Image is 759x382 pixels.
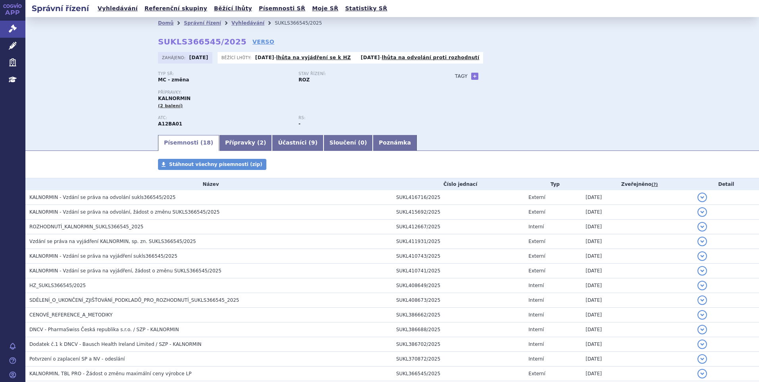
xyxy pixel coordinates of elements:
span: ROZHODNUTÍ_KALNORMIN_SUKLS366545_2025 [29,224,143,230]
a: Statistiky SŘ [343,3,389,14]
h2: Správní řízení [25,3,95,14]
td: [DATE] [582,322,693,337]
button: detail [697,325,707,334]
span: Běžící lhůty: [222,54,253,61]
a: Vyhledávání [231,20,264,26]
span: KALNORMIN [158,96,191,101]
span: KALNORMIN - Vzdání se práva na odvolání, žádost o změnu SUKLS366545/2025 [29,209,220,215]
span: Externí [528,209,545,215]
span: DNCV - PharmaSwiss Česká republika s.r.o. / SZP - KALNORMIN [29,327,179,332]
strong: [DATE] [255,55,274,60]
td: SUKL411931/2025 [392,234,524,249]
p: Typ SŘ: [158,71,291,76]
td: SUKL410743/2025 [392,249,524,264]
span: Interní [528,341,544,347]
button: detail [697,310,707,320]
a: Písemnosti SŘ [256,3,308,14]
p: Stav řízení: [299,71,431,76]
td: [DATE] [582,293,693,308]
button: detail [697,207,707,217]
span: Vzdání se práva na vyjádření KALNORMIN, sp. zn. SUKLS366545/2025 [29,239,196,244]
th: Zveřejněno [582,178,693,190]
span: Interní [528,283,544,288]
th: Typ [524,178,582,190]
span: 18 [203,139,210,146]
span: (2 balení) [158,103,183,108]
span: Interní [528,297,544,303]
td: [DATE] [582,367,693,381]
span: Interní [528,356,544,362]
button: detail [697,281,707,290]
button: detail [697,266,707,276]
td: SUKL408673/2025 [392,293,524,308]
td: SUKL386688/2025 [392,322,524,337]
strong: SUKLS366545/2025 [158,37,247,46]
strong: - [299,121,301,127]
th: Detail [694,178,759,190]
span: Potvrzení o zaplacení SP a NV - odeslání [29,356,125,362]
p: - [361,54,480,61]
span: 0 [360,139,364,146]
span: 2 [260,139,264,146]
button: detail [697,222,707,232]
p: Přípravky: [158,90,439,95]
td: [DATE] [582,308,693,322]
button: detail [697,193,707,202]
a: Běžící lhůty [212,3,254,14]
p: - [255,54,351,61]
td: SUKL415692/2025 [392,205,524,220]
a: Domů [158,20,173,26]
td: [DATE] [582,234,693,249]
strong: ROZ [299,77,310,83]
button: detail [697,340,707,349]
a: Vyhledávání [95,3,140,14]
p: ATC: [158,116,291,120]
span: KALNORMIN - Vzdání se práva na vyjádření sukls366545/2025 [29,253,177,259]
span: Interní [528,312,544,318]
a: VERSO [252,38,274,46]
a: lhůta na vyjádření se k HZ [276,55,351,60]
h3: Tagy [455,71,468,81]
td: SUKL370872/2025 [392,352,524,367]
a: Referenční skupiny [142,3,210,14]
a: lhůta na odvolání proti rozhodnutí [382,55,480,60]
a: Stáhnout všechny písemnosti (zip) [158,159,266,170]
td: SUKL386702/2025 [392,337,524,352]
span: Externí [528,268,545,274]
span: 9 [311,139,315,146]
td: SUKL412667/2025 [392,220,524,234]
a: Sloučení (0) [324,135,373,151]
td: [DATE] [582,278,693,293]
button: detail [697,237,707,246]
a: Moje SŘ [310,3,341,14]
td: [DATE] [582,220,693,234]
span: Dodatek č.1 k DNCV - Bausch Health Ireland Limited / SZP - KALNORMIN [29,341,201,347]
td: SUKL386662/2025 [392,308,524,322]
span: Externí [528,195,545,200]
td: [DATE] [582,352,693,367]
a: Písemnosti (18) [158,135,219,151]
span: Externí [528,371,545,376]
span: Zahájeno: [162,54,187,61]
span: CENOVÉ_REFERENCE_A_METODIKY [29,312,113,318]
a: Přípravky (2) [219,135,272,151]
span: Externí [528,239,545,244]
button: detail [697,369,707,378]
span: KALNORMIN - Vzdání se práva na vyjádření, žádost o změnu SUKLS366545/2025 [29,268,222,274]
a: + [471,73,478,80]
th: Číslo jednací [392,178,524,190]
span: Stáhnout všechny písemnosti (zip) [169,162,262,167]
button: detail [697,295,707,305]
td: SUKL416716/2025 [392,190,524,205]
span: SDĚLENÍ_O_UKONČENÍ_ZJIŠŤOVÁNÍ_PODKLADŮ_PRO_ROZHODNUTÍ_SUKLS366545_2025 [29,297,239,303]
strong: CHLORID DRASELNÝ [158,121,182,127]
button: detail [697,354,707,364]
a: Poznámka [373,135,417,151]
span: Interní [528,327,544,332]
span: Interní [528,224,544,230]
td: SUKL366545/2025 [392,367,524,381]
span: KALNORMIN, TBL PRO - Žádost o změnu maximální ceny výrobce LP [29,371,191,376]
td: [DATE] [582,264,693,278]
strong: [DATE] [361,55,380,60]
strong: [DATE] [189,55,208,60]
